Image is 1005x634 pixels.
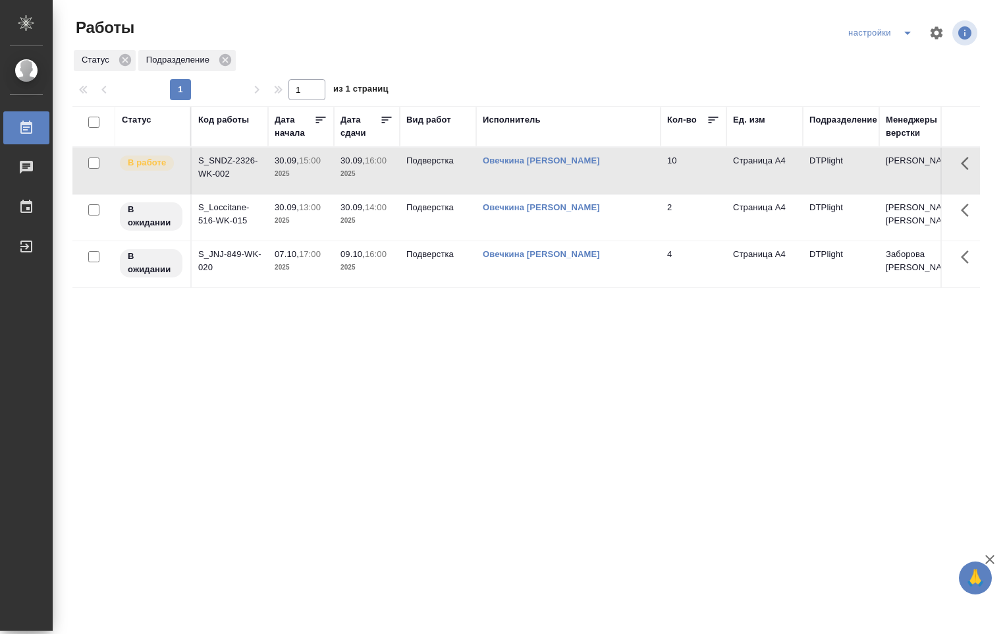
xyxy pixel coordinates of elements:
div: Кол-во [667,113,697,127]
td: DTPlight [803,241,879,287]
span: Настроить таблицу [921,17,952,49]
div: Менеджеры верстки [886,113,949,140]
p: Статус [82,53,114,67]
p: 17:00 [299,249,321,259]
td: Страница А4 [726,241,803,287]
td: 2 [661,194,726,241]
button: 🙏 [959,562,992,594]
p: Заборова [PERSON_NAME] [886,248,949,274]
p: 2025 [275,261,327,274]
p: В работе [128,156,166,169]
p: 15:00 [299,156,321,165]
p: 30.09, [275,202,299,212]
div: Статус [122,113,151,127]
p: 2025 [340,167,393,181]
td: DTPlight [803,194,879,241]
p: 30.09, [275,156,299,165]
div: Ед. изм [733,113,765,127]
p: Подверстка [406,248,470,261]
td: Страница А4 [726,194,803,241]
p: Подразделение [146,53,214,67]
button: Здесь прячутся важные кнопки [953,241,985,273]
a: Овечкина [PERSON_NAME] [483,249,600,259]
a: Овечкина [PERSON_NAME] [483,202,600,212]
td: Страница А4 [726,148,803,194]
div: split button [845,22,921,43]
td: S_SNDZ-2326-WK-002 [192,148,268,194]
span: Работы [72,17,134,38]
span: Посмотреть информацию [952,20,980,45]
div: Дата начала [275,113,314,140]
td: 4 [661,241,726,287]
p: 2025 [340,214,393,227]
div: Подразделение [138,50,236,71]
a: Овечкина [PERSON_NAME] [483,156,600,165]
p: В ожидании [128,250,175,276]
div: Исполнитель выполняет работу [119,154,184,172]
p: 09.10, [340,249,365,259]
td: 10 [661,148,726,194]
div: Исполнитель [483,113,541,127]
p: 16:00 [365,156,387,165]
p: 30.09, [340,202,365,212]
p: Подверстка [406,201,470,214]
td: DTPlight [803,148,879,194]
p: В ожидании [128,203,175,229]
div: Вид работ [406,113,451,127]
div: Исполнитель назначен, приступать к работе пока рано [119,248,184,279]
td: S_Loccitane-516-WK-015 [192,194,268,241]
p: 2025 [275,167,327,181]
p: 14:00 [365,202,387,212]
span: из 1 страниц [333,81,389,100]
p: [PERSON_NAME] [886,154,949,167]
td: S_JNJ-849-WK-020 [192,241,268,287]
p: 13:00 [299,202,321,212]
div: Код работы [198,113,249,127]
button: Здесь прячутся важные кнопки [953,194,985,226]
p: 16:00 [365,249,387,259]
p: 2025 [275,214,327,227]
div: Исполнитель назначен, приступать к работе пока рано [119,201,184,232]
button: Здесь прячутся важные кнопки [953,148,985,179]
div: Дата сдачи [340,113,380,140]
div: Подразделение [809,113,877,127]
p: 2025 [340,261,393,274]
p: 07.10, [275,249,299,259]
span: 🙏 [964,564,987,592]
div: Статус [74,50,136,71]
p: 30.09, [340,156,365,165]
p: Подверстка [406,154,470,167]
p: [PERSON_NAME] [PERSON_NAME] [886,201,949,227]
